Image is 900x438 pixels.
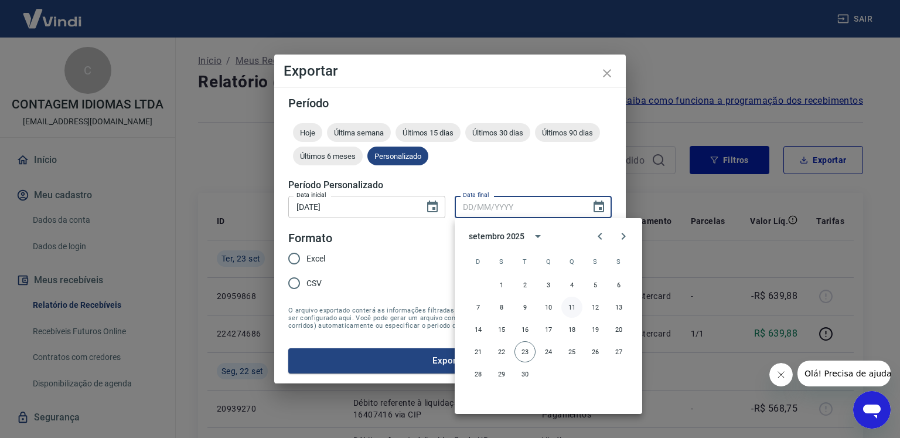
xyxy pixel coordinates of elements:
[561,319,582,340] button: 18
[561,341,582,362] button: 25
[491,341,512,362] button: 22
[293,152,363,161] span: Últimos 6 meses
[491,274,512,296] button: 1
[538,341,559,362] button: 24
[327,128,391,137] span: Última semana
[327,123,391,142] div: Última semana
[469,230,524,243] div: setembro 2025
[535,128,600,137] span: Últimos 90 dias
[608,297,629,318] button: 13
[514,341,536,362] button: 23
[288,97,612,109] h5: Período
[288,230,332,247] legend: Formato
[528,226,548,246] button: calendar view is open, switch to year view
[468,250,489,273] span: domingo
[367,152,428,161] span: Personalizado
[538,319,559,340] button: 17
[7,8,98,18] span: Olá! Precisa de ajuda?
[306,277,322,290] span: CSV
[514,319,536,340] button: 16
[538,274,559,296] button: 3
[468,364,489,385] button: 28
[468,341,489,362] button: 21
[288,307,612,330] span: O arquivo exportado conterá as informações filtradas na tela anterior com exceção do período que ...
[561,250,582,273] span: quinta-feira
[853,391,891,429] iframe: Botão para abrir a janela de mensagens
[585,297,606,318] button: 12
[587,195,611,219] button: Choose date
[608,250,629,273] span: sábado
[561,274,582,296] button: 4
[284,64,616,78] h4: Exportar
[491,250,512,273] span: segunda-feira
[608,274,629,296] button: 6
[514,297,536,318] button: 9
[491,297,512,318] button: 8
[288,179,612,191] h5: Período Personalizado
[293,128,322,137] span: Hoje
[561,297,582,318] button: 11
[608,341,629,362] button: 27
[514,364,536,385] button: 30
[296,191,326,199] label: Data inicial
[514,274,536,296] button: 2
[491,364,512,385] button: 29
[588,225,612,248] button: Previous month
[288,348,612,373] button: Exportar
[797,361,891,386] iframe: Mensagem da empresa
[463,191,489,199] label: Data final
[608,319,629,340] button: 20
[367,147,428,165] div: Personalizado
[585,274,606,296] button: 5
[465,128,530,137] span: Últimos 30 dias
[293,147,363,165] div: Últimos 6 meses
[535,123,600,142] div: Últimos 90 dias
[288,196,416,218] input: DD/MM/YYYY
[421,195,444,219] button: Choose date, selected date is 11 de set de 2025
[396,128,461,137] span: Últimos 15 dias
[585,250,606,273] span: sexta-feira
[593,59,621,87] button: close
[455,196,582,218] input: DD/MM/YYYY
[514,250,536,273] span: terça-feira
[491,319,512,340] button: 15
[468,297,489,318] button: 7
[612,225,635,248] button: Next month
[769,363,793,386] iframe: Fechar mensagem
[538,250,559,273] span: quarta-feira
[306,253,325,265] span: Excel
[468,319,489,340] button: 14
[465,123,530,142] div: Últimos 30 dias
[585,319,606,340] button: 19
[585,341,606,362] button: 26
[538,297,559,318] button: 10
[293,123,322,142] div: Hoje
[396,123,461,142] div: Últimos 15 dias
